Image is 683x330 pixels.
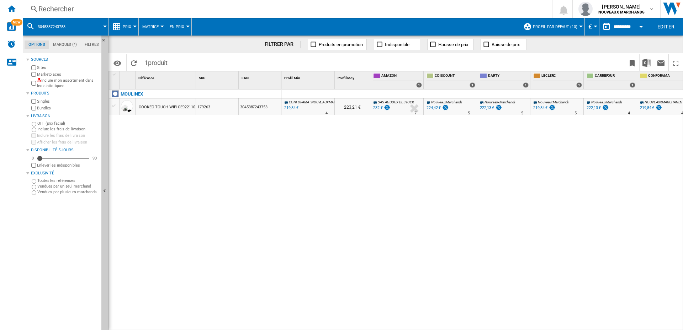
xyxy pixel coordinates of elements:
[123,25,131,29] span: Prix
[31,163,36,168] input: Afficher les frais de livraison
[26,18,105,36] div: 3045387243753
[468,110,470,117] div: Délai de livraison : 5 jours
[239,98,281,115] div: 3045387243753
[372,104,391,112] div: 232 €
[35,4,51,9] h1: Wiser
[11,74,84,87] b: fiche d’instructions WiseCard
[7,22,16,31] img: wise-card.svg
[32,128,36,132] input: Inclure les frais de livraison
[533,18,581,36] button: Profil par défaut (10)
[654,54,668,71] button: Envoyer ce rapport par email
[32,190,36,195] input: Vendues par plusieurs marchands
[495,104,502,110] img: promotionV3.png
[576,82,582,88] div: 1 offers sold by LECLERC
[91,156,99,161] div: 90
[533,106,547,110] div: 219,84 €
[31,99,36,104] input: Singles
[22,29,129,56] div: THIS CHAT IS RECORDED AND MONITORED BY A THIRD-PARTY SERVICE. By using this chat, you expressly c...
[289,100,309,104] span: CONFORAMA
[49,40,81,49] md-tab-item: Marques (*)
[31,113,99,119] div: Livraison
[142,18,162,36] button: Matrice
[372,71,423,89] div: AMAZON 1 offers sold by AMAZON
[598,3,645,10] span: [PERSON_NAME]
[485,100,515,104] span: NouveauxMarchands
[40,9,96,16] p: De retour dans 3 heures
[336,71,370,82] div: Sort None
[38,18,73,36] button: 3045387243753
[378,100,414,104] span: SAS AU DOUX DESTOCK
[325,110,328,117] div: Délai de livraison : 4 jours
[37,189,99,195] label: Vendues par plusieurs marchands
[11,159,46,164] div: Wiser • Il y a 2h
[492,42,520,47] span: Baisse de prix
[81,40,103,49] md-tab-item: Filtres
[32,122,36,126] input: OFF (prix facial)
[480,106,494,110] div: 222,13 €
[373,106,383,110] div: 232 €
[338,76,354,80] span: Profil Moy
[240,71,281,82] div: Sort None
[598,10,645,15] b: NOUVEAUX MARCHANDS
[435,73,475,79] span: CDISCOUNT
[32,179,36,184] input: Toutes les références
[148,59,168,66] span: produit
[196,98,238,115] div: 179263
[37,178,99,183] label: Toutes les références
[7,40,16,48] img: alerts-logo.svg
[31,133,36,138] input: Inclure les frais de livraison
[283,71,334,82] div: Profil Min Sort None
[442,104,449,110] img: promotionV3.png
[533,25,577,29] span: Profil par défaut (10)
[523,18,581,36] div: Profil par défaut (10)
[5,3,18,16] button: go back
[31,147,99,153] div: Disponibilité 5 Jours
[31,106,36,110] input: Bundles
[588,18,595,36] div: €
[37,126,99,132] label: Inclure les frais de livraison
[31,79,36,88] input: Inclure mon assortiment dans les statistiques
[265,41,301,48] div: FILTRER PAR
[586,104,609,112] div: 222,13 €
[31,140,36,145] input: Afficher les frais de livraison
[283,71,334,82] div: Sort None
[578,2,593,16] img: profile.jpg
[438,42,468,47] span: Hausse de prix
[628,110,630,117] div: Délai de livraison : 4 jours
[640,54,654,71] button: Télécharger au format Excel
[31,57,99,63] div: Sources
[111,3,125,16] button: Accueil
[170,18,188,36] button: En Prix
[31,65,36,70] input: Sites
[121,90,143,98] div: Cliquez pour filtrer sur cette marque
[123,18,135,36] button: Prix
[37,163,99,168] label: Enlever les indisponibles
[532,71,583,89] div: LECLERC 1 offers sold by LECLERC
[138,76,154,80] span: Référence
[127,54,141,71] button: Recharger
[37,140,99,145] label: Afficher les frais de livraison
[575,110,577,117] div: Délai de livraison : 5 jours
[479,104,502,112] div: 222,13 €
[25,40,49,49] md-tab-item: Options
[310,100,349,104] span: : NOUVEAUXMARCHANDS
[640,106,654,110] div: 219,84 €
[336,71,370,82] div: Profil Moy Sort None
[374,39,420,50] button: Indisponible
[34,233,39,238] button: Sélectionneur de fichier gif
[385,42,409,47] span: Indisponible
[31,72,36,77] input: Marketplaces
[45,233,51,238] button: Start recording
[549,104,556,110] img: promotionV3.png
[308,39,367,50] button: Produits en promotion
[170,25,184,29] span: En Prix
[137,71,196,82] div: Sort None
[240,71,281,82] div: EAN Sort None
[587,106,601,110] div: 222,13 €
[595,73,635,79] span: CARREFOUR
[630,82,635,88] div: 1 offers sold by CARREFOUR
[6,70,137,174] div: Wiser dit…
[599,20,614,34] button: md-calendar
[655,104,662,110] img: promotionV3.png
[31,91,99,96] div: Produits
